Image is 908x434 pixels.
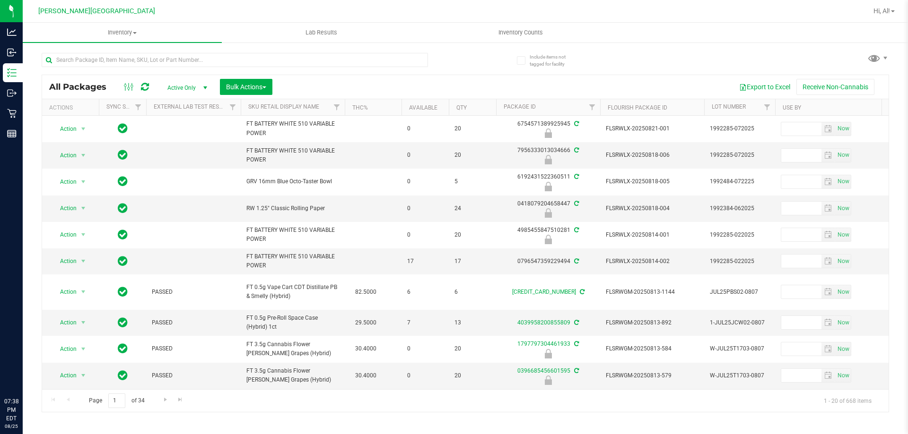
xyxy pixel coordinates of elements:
a: 4039958200855809 [517,319,570,326]
span: [PERSON_NAME][GEOGRAPHIC_DATA] [38,7,155,15]
inline-svg: Retail [7,109,17,118]
span: Lab Results [293,28,350,37]
span: Set Current date [835,228,851,242]
p: 07:38 PM EDT [4,397,18,423]
a: Sync Status [106,103,143,110]
a: Filter [225,99,241,115]
div: 7956333013034666 [495,146,602,164]
button: Receive Non-Cannabis [796,79,874,95]
inline-svg: Reports [7,129,17,138]
span: Page of 34 [81,393,152,408]
span: select [821,342,835,356]
span: 6 [407,288,443,297]
span: W-JUL25T1703-0807 [710,344,769,353]
span: 0 [407,344,443,353]
div: Newly Received [495,208,602,218]
a: Use By [783,104,801,111]
span: In Sync [118,202,128,215]
span: select [78,228,89,241]
span: Set Current date [835,369,851,383]
span: 1 - 20 of 668 items [816,393,879,408]
span: Inventory [23,28,222,37]
span: Inventory Counts [486,28,556,37]
span: Sync from Compliance System [573,147,579,153]
span: 20 [454,371,490,380]
span: 20 [454,124,490,133]
span: In Sync [118,342,128,355]
span: RW 1.25" Classic Rolling Paper [246,204,339,213]
span: select [78,369,89,382]
span: select [835,369,851,382]
span: FLSRWLX-20250821-001 [606,124,698,133]
span: 20 [454,344,490,353]
span: select [835,285,851,298]
span: select [835,228,851,241]
div: Newly Received [495,182,602,191]
span: 20 [454,151,490,160]
span: FLSRWLX-20250818-005 [606,177,698,186]
span: Sync from Compliance System [578,289,585,295]
span: select [821,316,835,329]
span: FLSRWGM-20250813-579 [606,371,698,380]
span: 6 [454,288,490,297]
inline-svg: Analytics [7,27,17,37]
div: Newly Received [495,375,602,385]
span: 1992285-072025 [710,151,769,160]
span: PASSED [152,318,235,327]
span: Set Current date [835,316,851,330]
p: 08/25 [4,423,18,430]
span: 0 [407,124,443,133]
span: select [835,342,851,356]
a: Lab Results [222,23,421,43]
a: Filter [760,99,775,115]
span: 20 [454,230,490,239]
div: 6754571389925945 [495,119,602,138]
span: 82.5000 [350,285,381,299]
span: 29.5000 [350,316,381,330]
span: select [835,149,851,162]
span: In Sync [118,285,128,298]
span: JUL25PBS02-0807 [710,288,769,297]
span: 30.4000 [350,342,381,356]
span: select [835,255,851,268]
span: 0 [407,151,443,160]
span: FT 3.5g Cannabis Flower [PERSON_NAME] Grapes (Hybrid) [246,366,339,384]
span: select [835,316,851,329]
a: 0396685456601595 [517,367,570,374]
span: 1992484-072225 [710,177,769,186]
a: 1797797304461933 [517,340,570,347]
span: All Packages [49,82,116,92]
span: 0 [407,371,443,380]
div: Newly Received [495,349,602,358]
iframe: Resource center [9,358,38,387]
span: select [821,149,835,162]
span: 30.4000 [350,369,381,383]
span: 5 [454,177,490,186]
span: Action [52,369,77,382]
span: 1992285-072025 [710,124,769,133]
span: GRV 16mm Blue Octo-Taster Bowl [246,177,339,186]
div: 0796547359229494 [495,257,602,266]
span: select [821,369,835,382]
span: Action [52,255,77,268]
span: FT 0.5g Pre-Roll Space Case (Hybrid) 1ct [246,314,339,332]
span: FT BATTERY WHITE 510 VARIABLE POWER [246,119,339,137]
span: 13 [454,318,490,327]
a: Inventory Counts [421,23,620,43]
a: Go to the next page [158,393,172,406]
div: Newly Received [495,235,602,244]
span: FT BATTERY WHITE 510 VARIABLE POWER [246,252,339,270]
inline-svg: Inventory [7,68,17,77]
a: Filter [329,99,345,115]
span: 1992285-022025 [710,257,769,266]
span: Action [52,175,77,188]
span: PASSED [152,344,235,353]
span: FT 3.5g Cannabis Flower [PERSON_NAME] Grapes (Hybrid) [246,340,339,358]
span: FLSRWLX-20250818-006 [606,151,698,160]
a: External Lab Test Result [154,103,228,110]
span: 24 [454,204,490,213]
span: Action [52,202,77,215]
span: select [821,285,835,298]
span: PASSED [152,288,235,297]
span: Sync from Compliance System [573,258,579,264]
